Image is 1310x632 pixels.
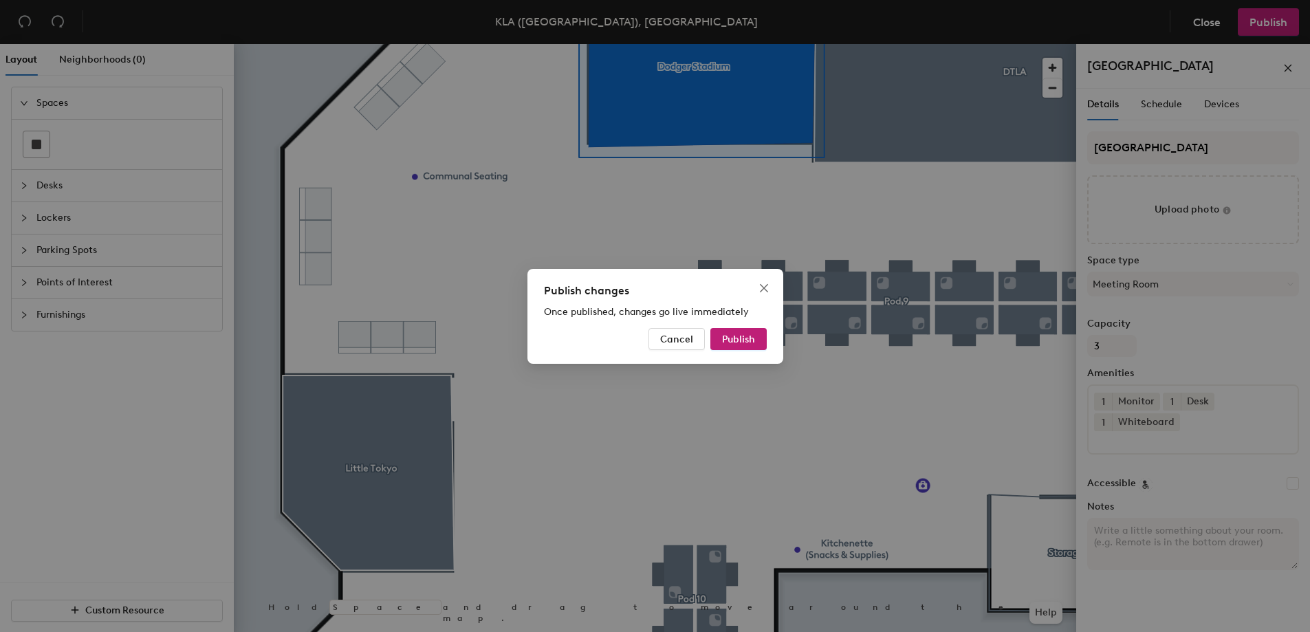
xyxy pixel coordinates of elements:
span: close [758,283,769,294]
button: Publish [710,328,767,350]
div: Publish changes [544,283,767,299]
span: Close [753,283,775,294]
span: Cancel [660,333,693,345]
span: Once published, changes go live immediately [544,306,749,318]
span: Publish [722,333,755,345]
button: Close [753,277,775,299]
button: Cancel [648,328,705,350]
